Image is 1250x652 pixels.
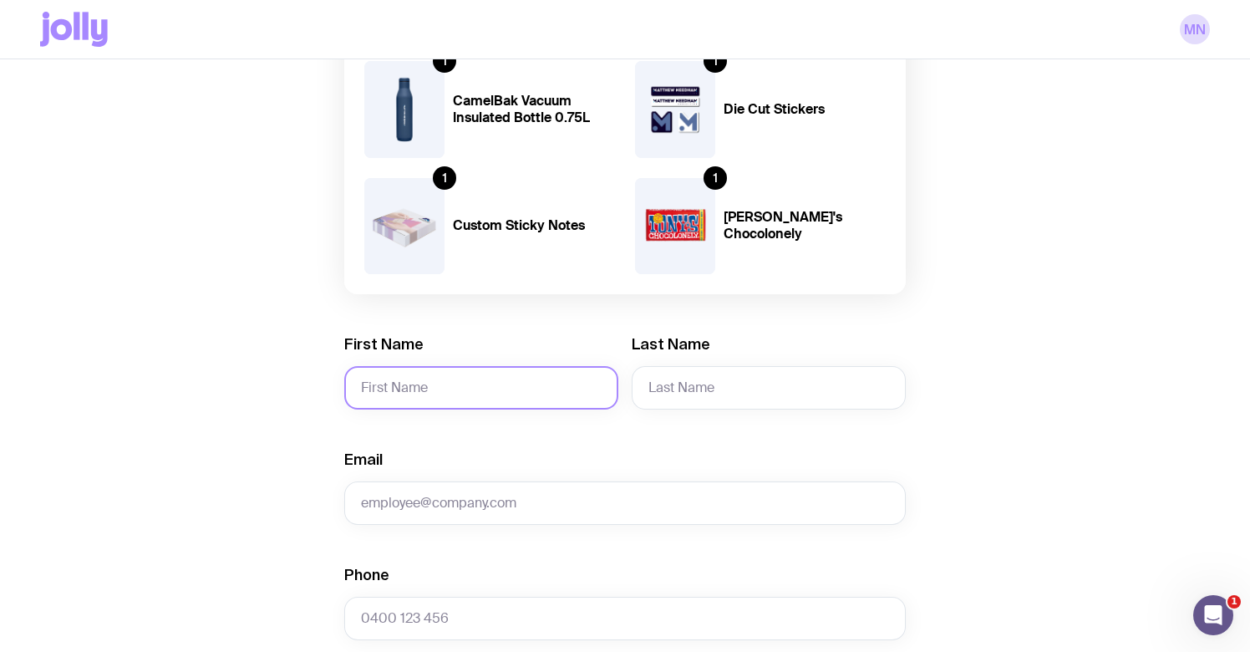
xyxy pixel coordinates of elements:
[632,334,710,354] label: Last Name
[344,450,383,470] label: Email
[344,334,424,354] label: First Name
[344,366,618,410] input: First Name
[724,209,886,242] h4: [PERSON_NAME]'s Chocolonely
[1180,14,1210,44] a: MN
[453,93,615,126] h4: CamelBak Vacuum Insulated Bottle 0.75L
[344,565,389,585] label: Phone
[632,366,906,410] input: Last Name
[344,481,906,525] input: employee@company.com
[433,166,456,190] div: 1
[1193,595,1233,635] iframe: Intercom live chat
[453,217,615,234] h4: Custom Sticky Notes
[704,49,727,73] div: 1
[1227,595,1241,609] span: 1
[724,101,886,118] h4: Die Cut Stickers
[344,597,906,640] input: 0400 123 456
[433,49,456,73] div: 1
[704,166,727,190] div: 1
